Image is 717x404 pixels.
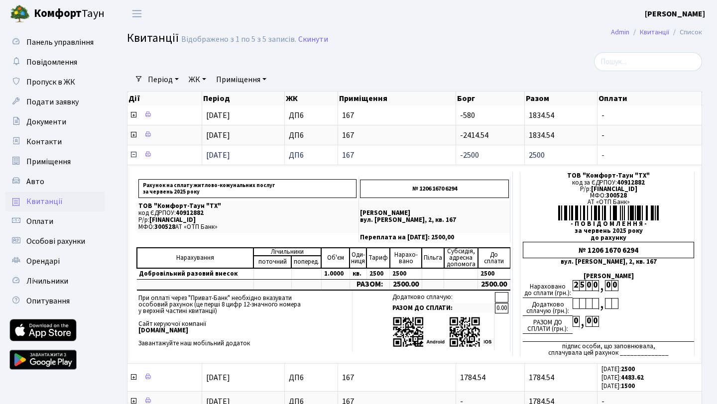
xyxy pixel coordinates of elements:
[350,268,366,280] td: кв.
[212,71,270,88] a: Приміщення
[611,27,629,37] a: Admin
[495,303,508,313] td: 0.00
[525,92,597,105] th: Разом
[137,268,253,280] td: Добровільний разовий внесок
[523,242,694,258] div: № 1206 1670 6294
[206,372,230,383] span: [DATE]
[617,178,645,187] span: 40912882
[185,71,210,88] a: ЖК
[360,217,509,223] p: вул. [PERSON_NAME], 2, кв. 167
[285,92,338,105] th: ЖК
[5,172,105,192] a: Авто
[206,110,230,121] span: [DATE]
[478,280,510,290] td: 2500.00
[601,373,644,382] small: [DATE]:
[124,5,149,22] button: Переключити навігацію
[573,316,579,327] div: 0
[253,248,321,256] td: Лічильники
[594,52,702,71] input: Пошук...
[10,4,30,24] img: logo.png
[456,92,525,105] th: Борг
[176,208,204,217] span: 40912882
[26,176,44,187] span: Авто
[5,231,105,251] a: Особові рахунки
[360,180,509,198] p: № 1206 1670 6294
[154,222,175,231] span: 300528
[321,248,350,268] td: Об'єм
[460,150,479,161] span: -2500
[573,280,579,291] div: 2
[26,136,62,147] span: Контакти
[26,236,85,247] span: Особові рахунки
[26,156,71,167] span: Приміщення
[342,151,452,159] span: 167
[289,111,334,119] span: ДП6
[592,316,598,327] div: 0
[298,35,328,44] a: Скинути
[460,130,488,141] span: -2414.54
[529,130,554,141] span: 1834.54
[137,248,253,268] td: Нарахування
[5,112,105,132] a: Документи
[5,271,105,291] a: Лічильники
[34,5,82,21] b: Комфорт
[598,280,605,292] div: ,
[592,280,598,291] div: 0
[422,248,444,268] td: Пільга
[586,316,592,327] div: 0
[5,291,105,311] a: Опитування
[206,130,230,141] span: [DATE]
[138,224,357,230] p: МФО: АТ «ОТП Банк»
[579,316,586,327] div: ,
[5,251,105,271] a: Орендарі
[253,256,291,268] td: поточний
[366,268,390,280] td: 2500
[601,131,698,139] span: -
[342,111,452,119] span: 167
[5,52,105,72] a: Повідомлення
[611,280,618,291] div: 0
[206,150,230,161] span: [DATE]
[138,326,188,335] b: [DOMAIN_NAME]
[138,217,357,223] p: Р/р:
[5,211,105,231] a: Оплати
[5,152,105,172] a: Приміщення
[523,221,694,227] div: - П О В І Д О М Л Е Н Н Я -
[390,292,494,303] td: Додатково сплачую:
[26,256,60,267] span: Орендарі
[523,280,573,298] div: Нараховано до сплати (грн.):
[601,382,635,391] small: [DATE]:
[460,110,475,121] span: -580
[26,97,79,107] span: Подати заявку
[26,37,94,48] span: Панель управління
[640,27,669,37] a: Квитанції
[523,173,694,179] div: ТОВ "Комфорт-Таун "ТХ"
[621,382,635,391] b: 1500
[127,29,179,47] span: Квитанції
[5,32,105,52] a: Панель управління
[586,280,592,291] div: 0
[392,316,492,348] img: apps-qrcodes.png
[621,365,635,374] b: 2500
[366,248,390,268] td: Тариф
[321,268,350,280] td: 1.0000
[289,131,334,139] span: ДП6
[390,280,422,290] td: 2500.00
[601,111,698,119] span: -
[478,268,510,280] td: 2500
[5,132,105,152] a: Контакти
[529,150,545,161] span: 2500
[5,72,105,92] a: Пропуск в ЖК
[523,235,694,241] div: до рахунку
[127,92,202,105] th: Дії
[350,248,366,268] td: Оди- ниця
[523,316,573,334] div: РАЗОМ ДО СПЛАТИ (грн.):
[26,57,77,68] span: Повідомлення
[529,372,554,383] span: 1784.54
[605,280,611,291] div: 0
[597,92,702,105] th: Оплати
[181,35,296,44] div: Відображено з 1 по 5 з 5 записів.
[26,196,63,207] span: Квитанції
[460,372,485,383] span: 1784.54
[289,374,334,382] span: ДП6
